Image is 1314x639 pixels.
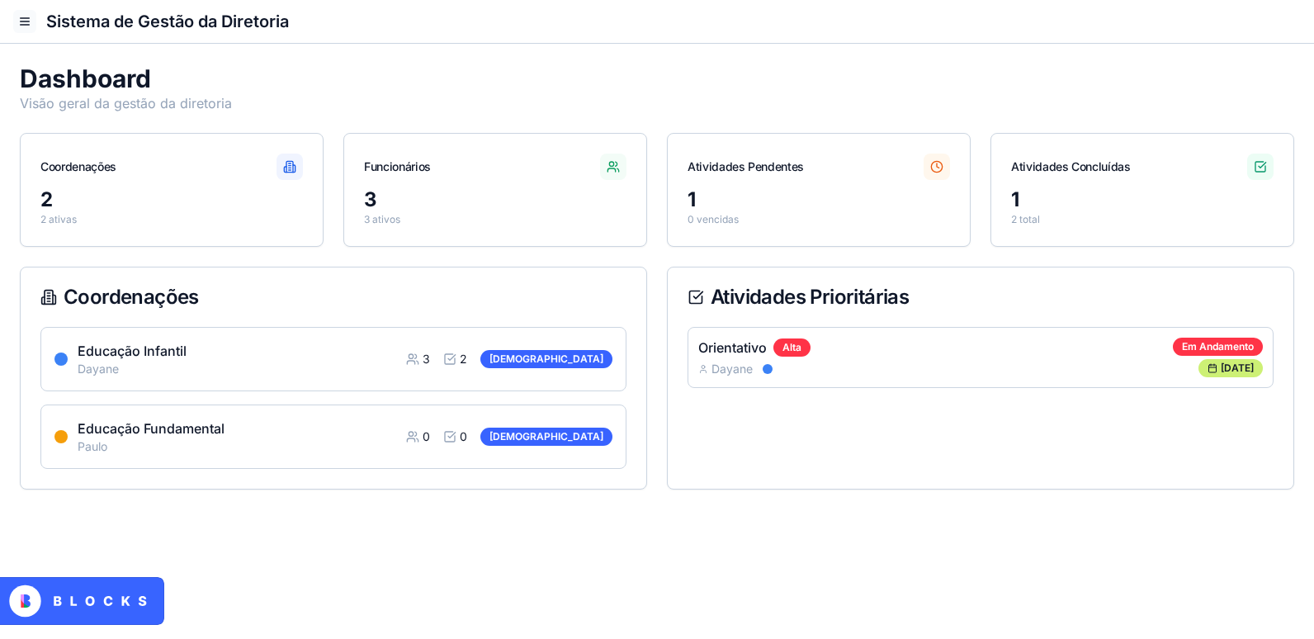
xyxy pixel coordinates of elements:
[688,159,804,175] div: Atividades Pendentes
[40,159,116,175] div: Coordenações
[1011,213,1274,226] p: 2 total
[688,287,1274,307] div: Atividades Prioritárias
[480,428,612,446] div: [DEMOGRAPHIC_DATA]
[1173,338,1263,356] div: Em Andamento
[460,351,467,367] span: 2
[1198,359,1263,377] div: [DATE]
[698,338,767,357] h5: Orientativo
[423,428,430,445] span: 0
[364,187,626,213] div: 3
[1011,159,1131,175] div: Atividades Concluídas
[46,10,289,33] h1: Sistema de Gestão da Diretoria
[78,419,225,438] h4: Educação Fundamental
[364,159,431,175] div: Funcionários
[688,213,950,226] p: 0 vencidas
[40,287,626,307] div: Coordenações
[40,213,303,226] p: 2 ativas
[20,93,1294,113] p: Visão geral da gestão da diretoria
[460,428,467,445] span: 0
[688,187,950,213] div: 1
[364,213,626,226] p: 3 ativos
[423,351,430,367] span: 3
[480,350,612,368] div: [DEMOGRAPHIC_DATA]
[1011,187,1274,213] div: 1
[78,341,187,361] h4: Educação Infantil
[40,187,303,213] div: 2
[78,438,225,455] p: Paulo
[20,64,1294,93] h1: Dashboard
[78,361,187,377] p: Dayane
[773,338,811,357] div: Alta
[711,361,753,377] span: Dayane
